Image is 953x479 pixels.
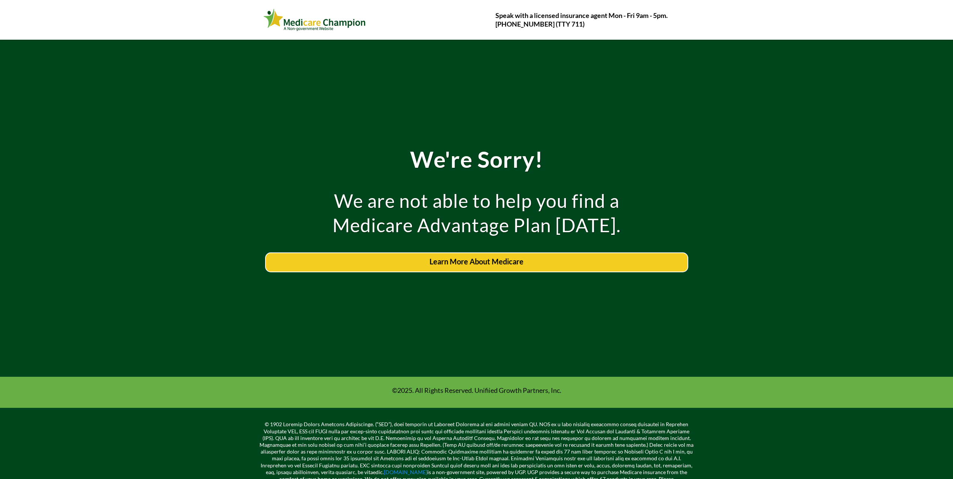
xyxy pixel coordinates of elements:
[495,11,668,19] strong: Speak with a licensed insurance agent Mon - Fri 9am - 5pm.
[556,20,585,28] strong: (TTY 711)
[265,252,688,272] a: Learn More About Medicare
[265,189,688,213] h2: We are not able to help you find a
[495,20,555,28] strong: [PHONE_NUMBER]
[265,386,688,395] p: ©2025. All Rights Reserved. Unifiied Growth Partners, Inc.
[430,257,523,266] span: Learn More About Medicare
[263,7,366,33] img: Webinar
[410,146,543,173] strong: We're Sorry!
[265,213,688,237] h2: Medicare Advantage Plan [DATE].
[384,469,427,475] a: [DOMAIN_NAME]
